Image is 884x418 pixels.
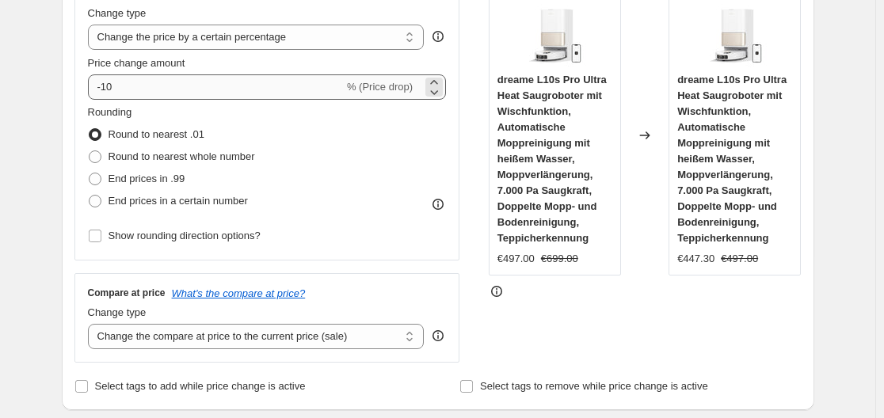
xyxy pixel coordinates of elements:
span: End prices in .99 [109,173,185,184]
h3: Compare at price [88,287,166,299]
span: Change type [88,306,147,318]
div: €447.30 [677,251,714,267]
strike: €699.00 [541,251,578,267]
span: dreame L10s Pro Ultra Heat Saugroboter mit Wischfunktion, Automatische Moppreinigung mit heißem W... [677,74,787,244]
span: End prices in a certain number [109,195,248,207]
div: €497.00 [497,251,535,267]
span: Round to nearest whole number [109,150,255,162]
span: dreame L10s Pro Ultra Heat Saugroboter mit Wischfunktion, Automatische Moppreinigung mit heißem W... [497,74,607,244]
input: -15 [88,74,344,100]
img: 61ixfpTEd9L_80x.jpg [523,4,586,67]
span: Change type [88,7,147,19]
button: What's the compare at price? [172,287,306,299]
span: Price change amount [88,57,185,69]
span: Rounding [88,106,132,118]
span: Show rounding direction options? [109,230,261,241]
span: Select tags to remove while price change is active [480,380,708,392]
div: help [430,328,446,344]
div: help [430,28,446,44]
span: Round to nearest .01 [109,128,204,140]
span: Select tags to add while price change is active [95,380,306,392]
strike: €497.00 [721,251,758,267]
span: % (Price drop) [347,81,413,93]
img: 61ixfpTEd9L_80x.jpg [703,4,767,67]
